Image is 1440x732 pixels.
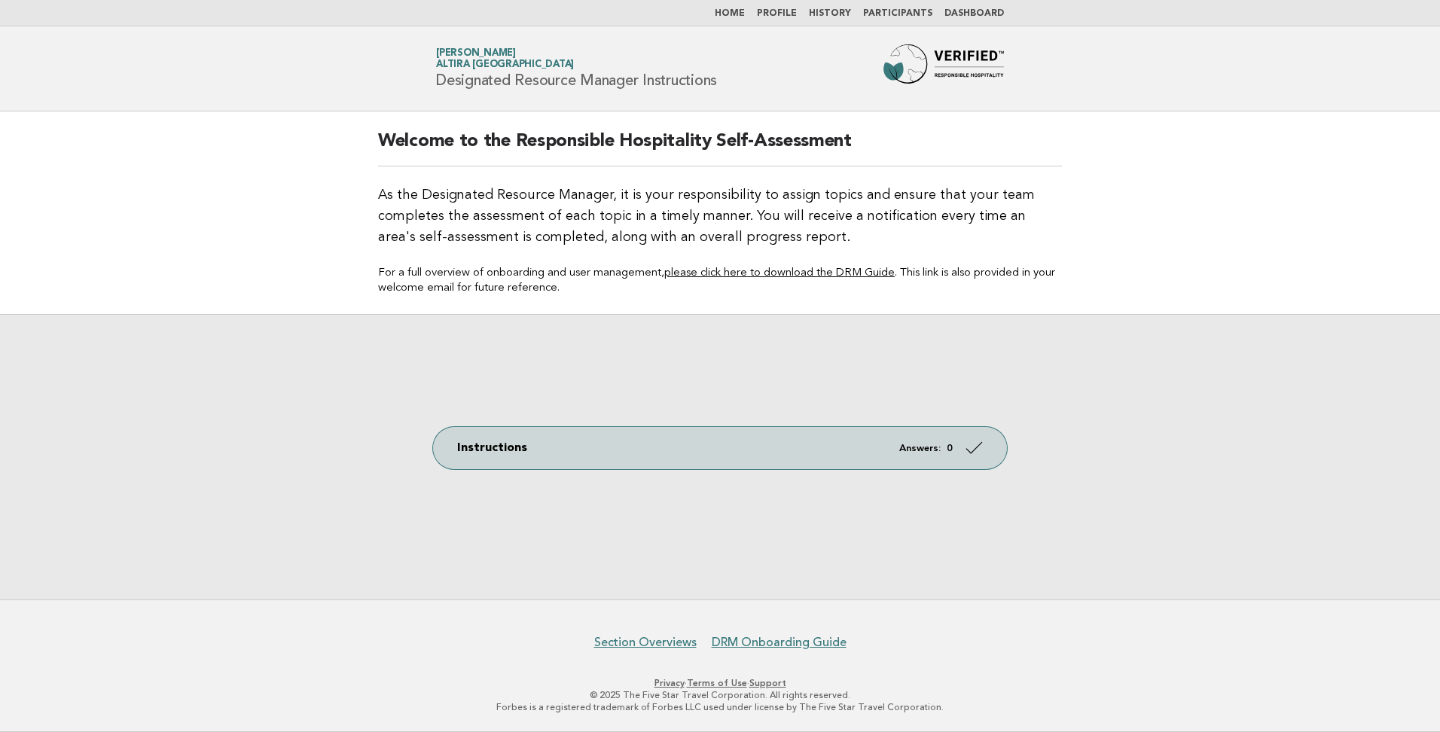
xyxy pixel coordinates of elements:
[259,701,1181,713] p: Forbes is a registered trademark of Forbes LLC used under license by The Five Star Travel Corpora...
[899,444,941,453] em: Answers:
[433,427,1007,469] a: Instructions Answers: 0
[863,9,932,18] a: Participants
[715,9,745,18] a: Home
[749,678,786,688] a: Support
[947,444,953,453] strong: 0
[436,60,574,70] span: Altira [GEOGRAPHIC_DATA]
[687,678,747,688] a: Terms of Use
[436,48,574,69] a: [PERSON_NAME]Altira [GEOGRAPHIC_DATA]
[883,44,1004,93] img: Forbes Travel Guide
[654,678,685,688] a: Privacy
[259,689,1181,701] p: © 2025 The Five Star Travel Corporation. All rights reserved.
[378,266,1062,296] p: For a full overview of onboarding and user management, . This link is also provided in your welco...
[259,677,1181,689] p: · ·
[757,9,797,18] a: Profile
[378,130,1062,166] h2: Welcome to the Responsible Hospitality Self-Assessment
[809,9,851,18] a: History
[594,635,697,650] a: Section Overviews
[378,185,1062,248] p: As the Designated Resource Manager, it is your responsibility to assign topics and ensure that yo...
[712,635,847,650] a: DRM Onboarding Guide
[436,49,717,88] h1: Designated Resource Manager Instructions
[944,9,1004,18] a: Dashboard
[664,267,895,279] a: please click here to download the DRM Guide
